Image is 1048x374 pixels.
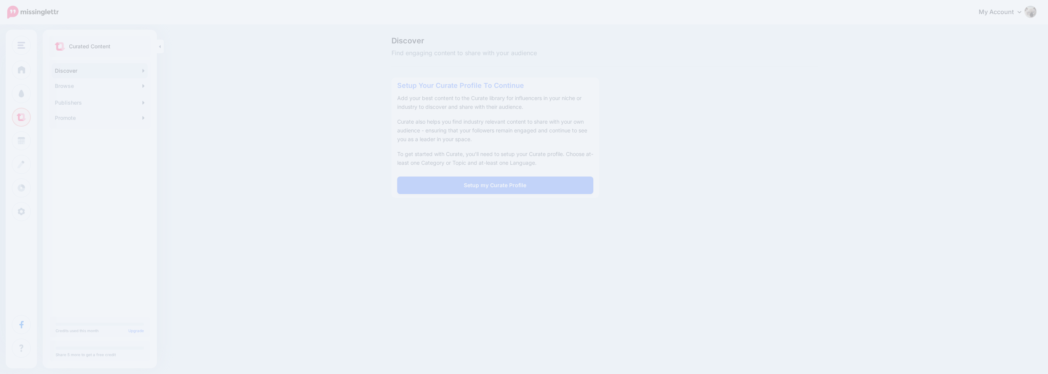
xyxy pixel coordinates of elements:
img: menu.png [18,42,25,49]
h4: Setup Your Curate Profile To Continue [397,81,593,90]
a: Setup my Curate Profile [397,177,593,194]
img: Missinglettr [7,6,59,19]
p: Add your best content to the Curate library for influencers in your niche or industry to discover... [397,94,593,111]
a: Browse [52,78,148,94]
span: Discover [391,37,537,45]
a: Promote [52,110,148,126]
img: curate.png [55,42,65,51]
a: My Account [971,3,1037,22]
a: Discover [52,63,148,78]
span: Find engaging content to share with your audience [391,48,537,58]
a: Publishers [52,95,148,110]
p: To get started with Curate, you'll need to setup your Curate profile. Choose at-least one Categor... [397,150,593,167]
p: Curated Content [69,42,110,51]
p: Curate also helps you find industry relevant content to share with your own audience - ensuring t... [397,117,593,143]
